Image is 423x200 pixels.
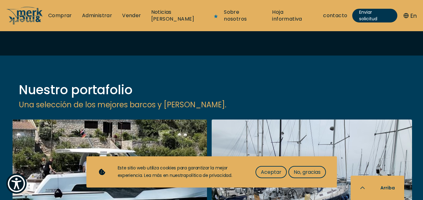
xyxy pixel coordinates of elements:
[261,168,281,176] font: Aceptar
[19,81,132,99] font: Nuestro portafolio
[359,9,377,22] font: Enviar solicitud
[19,100,226,110] font: Una selección de los mejores barcos y [PERSON_NAME].
[404,12,417,20] button: En
[272,9,313,23] a: Hoja informativa
[224,8,247,22] font: Sobre nosotros
[186,172,231,178] a: política de privacidad
[410,12,417,20] font: En
[82,12,112,19] a: Administrar
[272,8,302,22] font: Hoja informativa
[48,12,72,19] a: Comprar
[151,9,214,23] a: Noticias [PERSON_NAME]
[224,9,262,23] a: Sobre nosotros
[122,12,141,19] a: Vender
[294,168,321,176] font: No, gracias
[118,165,228,178] font: Este sitio web utiliza cookies para garantizar la mejor experiencia. Lea más en nuestra
[151,8,194,22] font: Noticias [PERSON_NAME]
[231,172,232,178] font: .
[6,173,27,194] button: Show Accessibility Preferences
[351,176,404,200] button: Arriba
[323,12,347,19] a: contacto
[255,166,287,178] button: Aceptar
[380,185,395,191] font: Arriba
[352,9,397,22] a: Enviar solicitud
[288,166,326,178] button: No, gracias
